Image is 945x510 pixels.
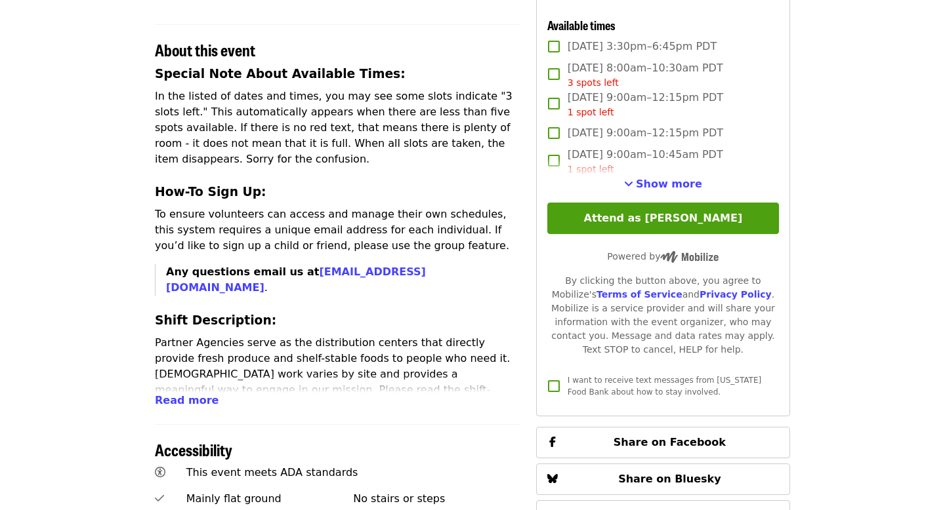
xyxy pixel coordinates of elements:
[568,77,619,88] span: 3 spots left
[155,67,406,81] strong: Special Note About Available Times:
[155,313,276,327] strong: Shift Description:
[186,466,358,479] span: This event meets ADA standards
[186,491,354,507] div: Mainly flat ground
[614,436,726,448] span: Share on Facebook
[155,393,219,408] button: Read more
[547,203,779,234] button: Attend as [PERSON_NAME]
[353,491,520,507] div: No stairs or steps
[568,125,723,141] span: [DATE] 9:00am–12:15pm PDT
[155,206,520,254] p: To ensure volunteers can access and manage their own schedules, this system requires a unique ema...
[607,251,719,262] span: Powered by
[568,164,614,174] span: 1 spot left
[155,438,232,461] span: Accessibility
[155,185,266,199] strong: How-To Sign Up:
[155,466,165,479] i: universal-access icon
[618,473,721,485] span: Share on Bluesky
[568,90,723,119] span: [DATE] 9:00am–12:15pm PDT
[536,427,790,458] button: Share on Facebook
[568,39,717,54] span: [DATE] 3:30pm–6:45pm PDT
[568,60,723,90] span: [DATE] 8:00am–10:30am PDT
[700,289,772,300] a: Privacy Policy
[568,107,614,117] span: 1 spot left
[166,264,520,296] p: .
[636,178,702,190] span: Show more
[568,376,761,397] span: I want to receive text messages from [US_STATE] Food Bank about how to stay involved.
[536,463,790,495] button: Share on Bluesky
[155,38,255,61] span: About this event
[660,251,719,263] img: Powered by Mobilize
[155,492,164,505] i: check icon
[166,265,426,294] strong: Any questions email us at
[624,176,702,192] button: See more timeslots
[155,394,219,406] span: Read more
[568,147,723,176] span: [DATE] 9:00am–10:45am PDT
[155,335,520,429] p: Partner Agencies serve as the distribution centers that directly provide fresh produce and shelf-...
[547,274,779,357] div: By clicking the button above, you agree to Mobilize's and . Mobilize is a service provider and wi...
[547,16,616,33] span: Available times
[597,289,682,300] a: Terms of Service
[155,88,520,167] p: In the listed of dates and times, you may see some slots indicate "3 slots left." This automatica...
